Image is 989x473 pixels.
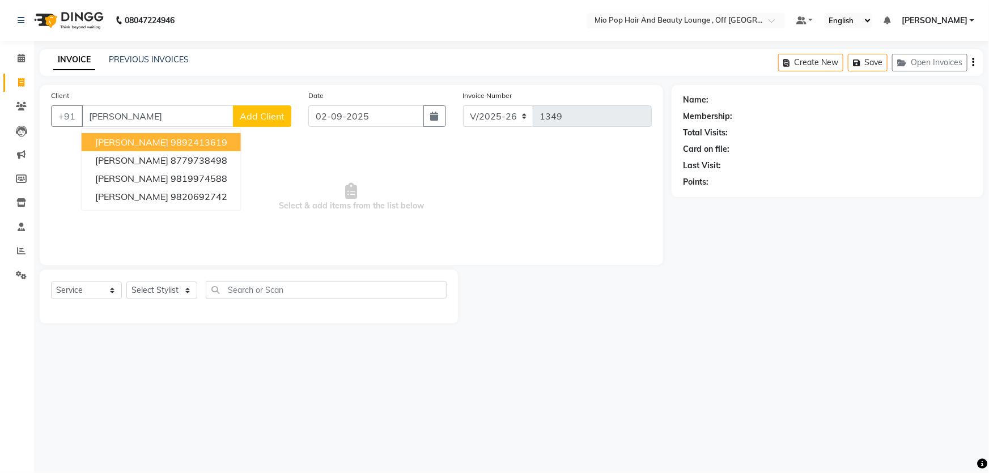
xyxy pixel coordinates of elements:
[683,143,729,155] div: Card on file:
[109,54,189,65] a: PREVIOUS INVOICES
[463,91,512,101] label: Invoice Number
[95,191,168,202] span: [PERSON_NAME]
[892,54,967,71] button: Open Invoices
[53,50,95,70] a: INVOICE
[308,91,324,101] label: Date
[240,110,285,122] span: Add Client
[171,155,227,166] ngb-highlight: 8779738498
[95,173,168,184] span: [PERSON_NAME]
[125,5,175,36] b: 08047224946
[171,137,227,148] ngb-highlight: 9892413619
[95,155,168,166] span: [PERSON_NAME]
[82,105,234,127] input: Search by Name/Mobile/Email/Code
[51,105,83,127] button: +91
[51,91,69,101] label: Client
[29,5,107,36] img: logo
[51,140,652,254] span: Select & add items from the list below
[683,176,708,188] div: Points:
[233,105,291,127] button: Add Client
[902,15,967,27] span: [PERSON_NAME]
[683,110,732,122] div: Membership:
[95,137,168,148] span: [PERSON_NAME]
[683,94,708,106] div: Name:
[683,127,728,139] div: Total Visits:
[171,191,227,202] ngb-highlight: 9820692742
[683,160,721,172] div: Last Visit:
[848,54,888,71] button: Save
[778,54,843,71] button: Create New
[206,281,447,299] input: Search or Scan
[171,173,227,184] ngb-highlight: 9819974588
